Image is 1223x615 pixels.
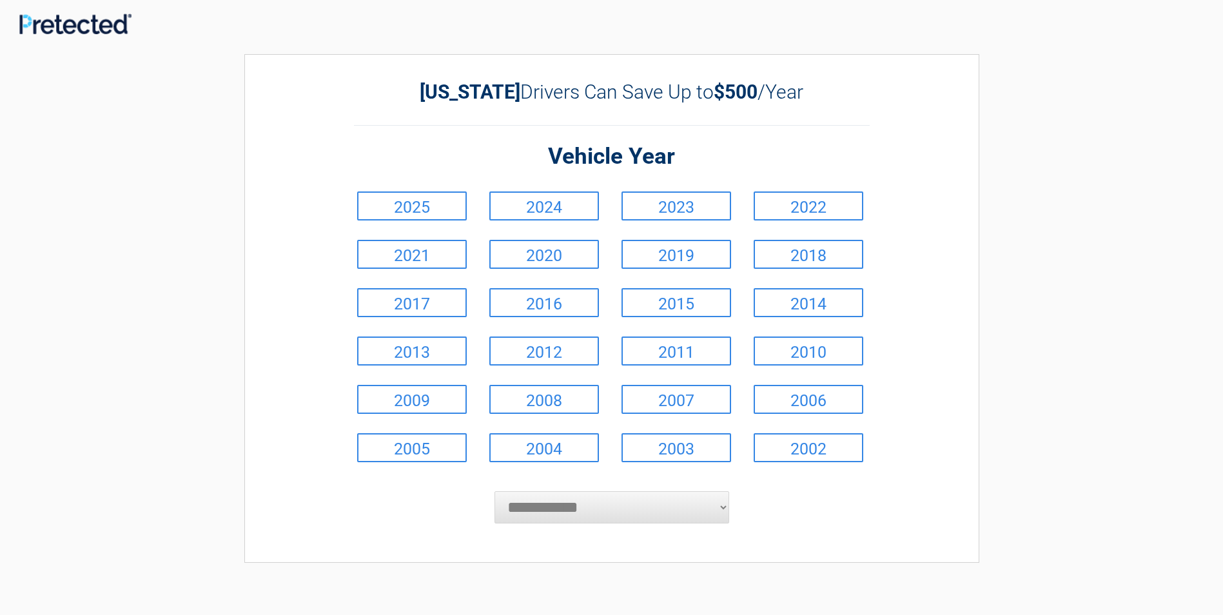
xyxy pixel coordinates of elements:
b: $500 [714,81,758,103]
a: 2016 [489,288,599,317]
a: 2019 [621,240,731,269]
a: 2002 [754,433,863,462]
a: 2014 [754,288,863,317]
a: 2008 [489,385,599,414]
a: 2023 [621,191,731,220]
a: 2015 [621,288,731,317]
a: 2004 [489,433,599,462]
a: 2013 [357,337,467,366]
a: 2006 [754,385,863,414]
a: 2024 [489,191,599,220]
b: [US_STATE] [420,81,520,103]
a: 2022 [754,191,863,220]
a: 2021 [357,240,467,269]
a: 2003 [621,433,731,462]
a: 2017 [357,288,467,317]
a: 2005 [357,433,467,462]
a: 2010 [754,337,863,366]
a: 2018 [754,240,863,269]
a: 2009 [357,385,467,414]
a: 2007 [621,385,731,414]
img: Main Logo [19,14,132,34]
h2: Vehicle Year [354,142,870,172]
a: 2011 [621,337,731,366]
a: 2012 [489,337,599,366]
h2: Drivers Can Save Up to /Year [354,81,870,103]
a: 2020 [489,240,599,269]
a: 2025 [357,191,467,220]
